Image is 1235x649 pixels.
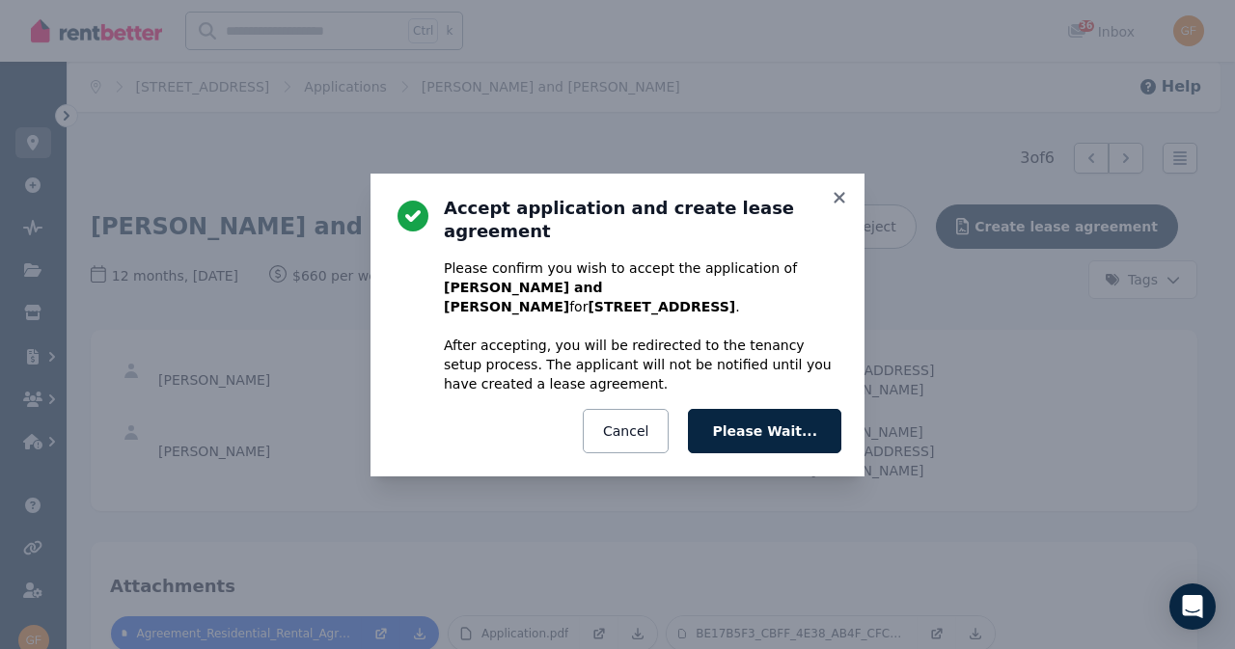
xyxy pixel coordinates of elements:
b: [PERSON_NAME] and [PERSON_NAME] [444,280,602,314]
b: [STREET_ADDRESS] [588,299,735,314]
button: Cancel [583,409,669,453]
p: Please confirm you wish to accept the application of for . After accepting, you will be redirecte... [444,258,841,393]
div: Open Intercom Messenger [1169,583,1216,630]
h3: Accept application and create lease agreement [444,197,841,243]
button: Please Wait... [688,409,841,453]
